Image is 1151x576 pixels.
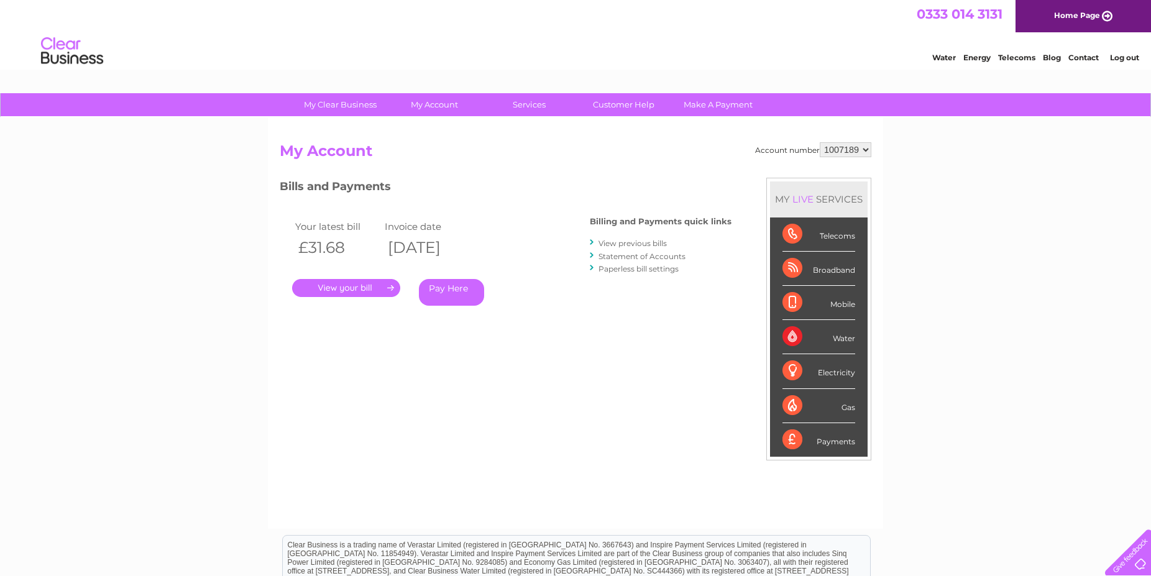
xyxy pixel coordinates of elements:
[419,279,484,306] a: Pay Here
[770,181,868,217] div: MY SERVICES
[383,93,486,116] a: My Account
[782,354,855,388] div: Electricity
[790,193,816,205] div: LIVE
[598,264,679,273] a: Paperless bill settings
[1110,53,1139,62] a: Log out
[40,32,104,70] img: logo.png
[998,53,1035,62] a: Telecoms
[1043,53,1061,62] a: Blog
[1068,53,1099,62] a: Contact
[598,252,686,261] a: Statement of Accounts
[782,217,855,252] div: Telecoms
[280,178,731,199] h3: Bills and Payments
[590,217,731,226] h4: Billing and Payments quick links
[932,53,956,62] a: Water
[917,6,1002,22] a: 0333 014 3131
[382,218,471,235] td: Invoice date
[283,7,870,60] div: Clear Business is a trading name of Verastar Limited (registered in [GEOGRAPHIC_DATA] No. 3667643...
[292,279,400,297] a: .
[382,235,471,260] th: [DATE]
[280,142,871,166] h2: My Account
[755,142,871,157] div: Account number
[292,235,382,260] th: £31.68
[963,53,991,62] a: Energy
[292,218,382,235] td: Your latest bill
[572,93,675,116] a: Customer Help
[478,93,580,116] a: Services
[289,93,392,116] a: My Clear Business
[782,286,855,320] div: Mobile
[782,320,855,354] div: Water
[782,423,855,457] div: Payments
[667,93,769,116] a: Make A Payment
[782,389,855,423] div: Gas
[598,239,667,248] a: View previous bills
[782,252,855,286] div: Broadband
